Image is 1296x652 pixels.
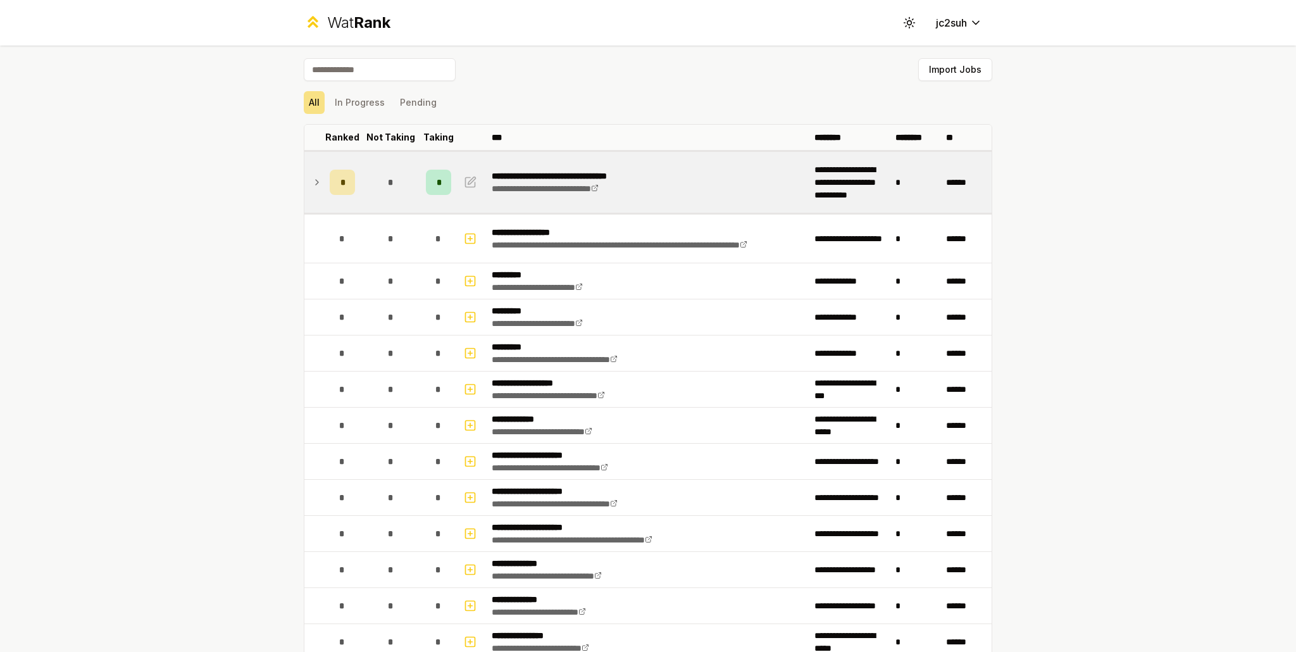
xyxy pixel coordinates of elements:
[304,91,325,114] button: All
[423,131,454,144] p: Taking
[918,58,992,81] button: Import Jobs
[936,15,967,30] span: jc2suh
[325,131,359,144] p: Ranked
[366,131,415,144] p: Not Taking
[327,13,390,33] div: Wat
[354,13,390,32] span: Rank
[926,11,992,34] button: jc2suh
[304,13,390,33] a: WatRank
[330,91,390,114] button: In Progress
[395,91,442,114] button: Pending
